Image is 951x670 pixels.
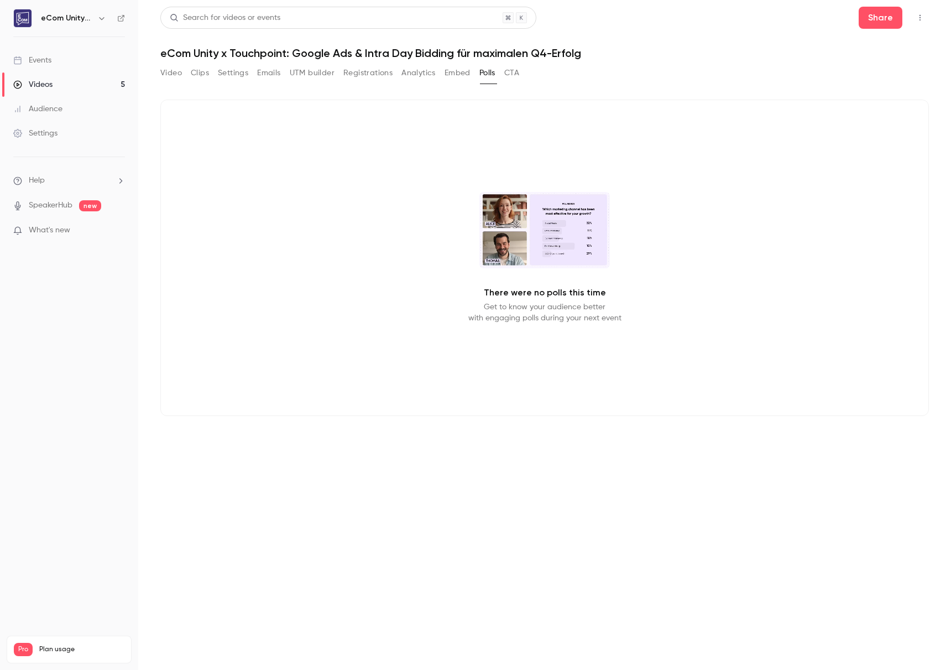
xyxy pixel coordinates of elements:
[343,64,393,82] button: Registrations
[14,9,32,27] img: eCom Unity Workshops
[29,200,72,211] a: SpeakerHub
[13,55,51,66] div: Events
[504,64,519,82] button: CTA
[160,64,182,82] button: Video
[859,7,902,29] button: Share
[218,64,248,82] button: Settings
[479,64,495,82] button: Polls
[13,175,125,186] li: help-dropdown-opener
[13,79,53,90] div: Videos
[911,9,929,27] button: Top Bar Actions
[445,64,471,82] button: Embed
[160,46,929,60] h1: eCom Unity x Touchpoint: Google Ads & Intra Day Bidding für maximalen Q4-Erfolg
[29,175,45,186] span: Help
[170,12,280,24] div: Search for videos or events
[13,103,62,115] div: Audience
[257,64,280,82] button: Emails
[191,64,209,82] button: Clips
[29,225,70,236] span: What's new
[290,64,335,82] button: UTM builder
[79,200,101,211] span: new
[468,302,621,324] p: Get to know your audience better with engaging polls during your next event
[13,128,58,139] div: Settings
[39,645,124,654] span: Plan usage
[484,286,606,299] p: There were no polls this time
[41,13,93,24] h6: eCom Unity Workshops
[14,643,33,656] span: Pro
[401,64,436,82] button: Analytics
